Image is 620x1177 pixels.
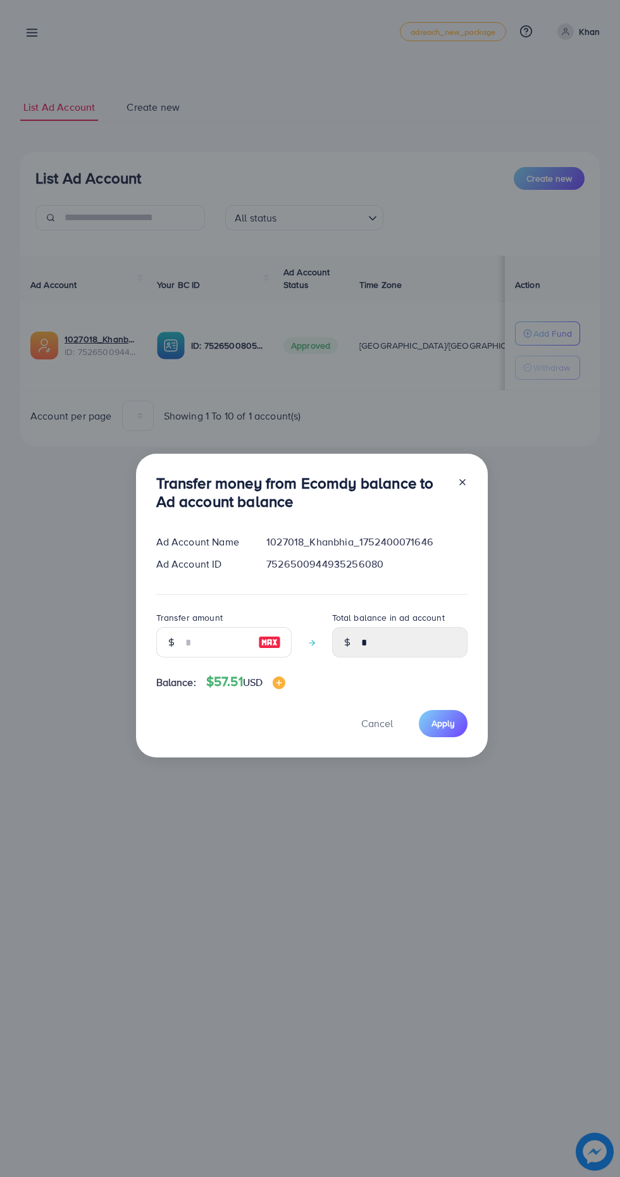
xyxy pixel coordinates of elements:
[156,611,223,624] label: Transfer amount
[256,535,477,549] div: 1027018_Khanbhia_1752400071646
[419,710,468,737] button: Apply
[345,710,409,737] button: Cancel
[256,557,477,571] div: 7526500944935256080
[206,674,285,690] h4: $57.51
[156,474,447,511] h3: Transfer money from Ecomdy balance to Ad account balance
[146,557,257,571] div: Ad Account ID
[431,717,455,730] span: Apply
[258,635,281,650] img: image
[332,611,445,624] label: Total balance in ad account
[273,676,285,689] img: image
[156,675,196,690] span: Balance:
[361,716,393,730] span: Cancel
[243,675,263,689] span: USD
[146,535,257,549] div: Ad Account Name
